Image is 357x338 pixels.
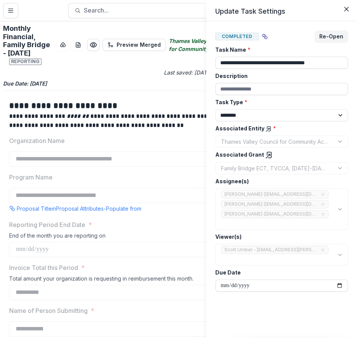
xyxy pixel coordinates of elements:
[259,30,271,43] button: View dependent tasks
[215,46,343,54] label: Task Name
[215,233,343,241] label: Viewer(s)
[215,98,343,106] label: Task Type
[215,177,343,185] label: Assignee(s)
[215,33,259,40] span: Completed
[315,30,348,43] button: Re-Open
[215,268,343,276] label: Due Date
[215,72,343,80] label: Description
[215,151,343,159] label: Associated Grant
[340,3,352,15] button: Close
[215,124,343,132] label: Associated Entity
